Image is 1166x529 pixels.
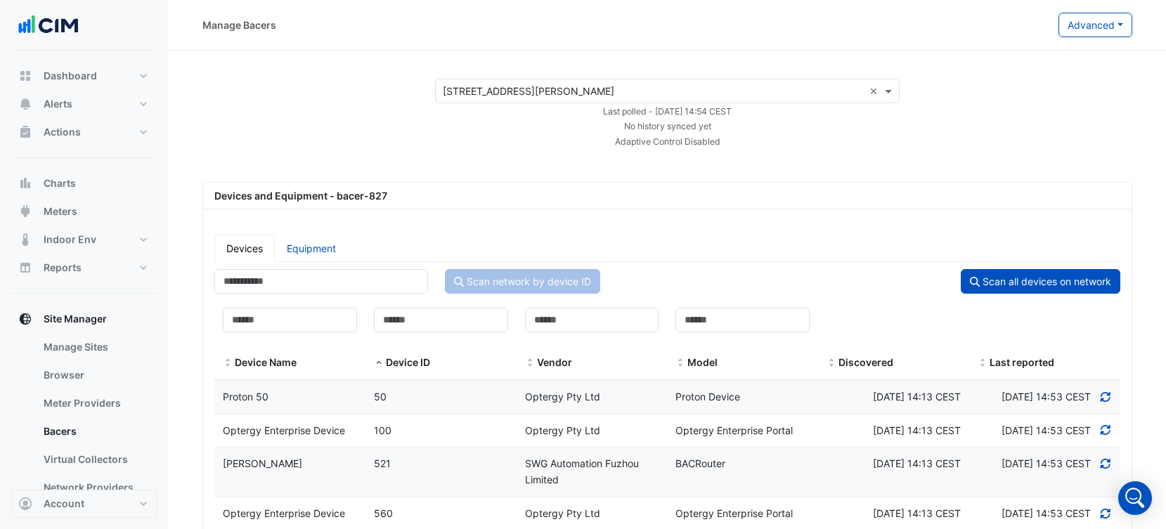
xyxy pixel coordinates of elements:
span: Discovered at [1002,507,1091,519]
button: Actions [11,118,157,146]
a: Devices [214,235,275,262]
span: SWG Automation Fuzhou Limited [525,457,639,485]
span: Optergy Enterprise Portal [675,424,793,436]
span: 521 [374,457,391,469]
span: Mon 22-Sep-2025 21:43 ACST [873,457,961,469]
span: Discovered at [1002,391,1091,403]
small: Adaptive Control Disabled [615,136,720,147]
a: Manage Sites [32,333,157,361]
app-icon: Actions [18,125,32,139]
span: Proton Device [675,391,740,403]
button: Advanced [1058,13,1132,37]
span: Mon 22-Sep-2025 21:43 ACST [873,424,961,436]
app-icon: Alerts [18,97,32,111]
button: Reports [11,254,157,282]
span: Alerts [44,97,72,111]
span: Clear [869,84,881,98]
span: Mon 22-Sep-2025 21:43 ACST [873,507,961,519]
button: Account [11,490,157,518]
span: Actions [44,125,81,139]
span: Proton 50 [223,391,268,403]
span: 100 [374,424,391,436]
span: Discovered at [1002,457,1091,469]
span: Model [687,356,718,368]
span: Device Name [223,358,233,369]
div: Open Intercom Messenger [1118,481,1152,515]
span: Model [675,358,685,369]
a: Refresh [1099,424,1112,436]
button: Dashboard [11,62,157,90]
a: Equipment [275,235,348,262]
span: Optergy Pty Ltd [525,424,600,436]
span: Device ID [386,356,430,368]
small: Mon 22-Sep-2025 22:24 ACST [603,106,732,117]
span: [PERSON_NAME] [223,457,302,469]
app-icon: Dashboard [18,69,32,83]
span: Vendor [537,356,572,368]
small: No history synced yet [624,121,711,131]
button: Meters [11,197,157,226]
span: Discovered [838,356,893,368]
app-icon: Charts [18,176,32,190]
span: Optergy Pty Ltd [525,507,600,519]
app-icon: Indoor Env [18,233,32,247]
span: Discovered at [1002,424,1091,436]
span: Last reported [990,356,1054,368]
span: Discovered [827,358,836,369]
span: Device ID [374,358,384,369]
span: Account [44,497,84,511]
app-icon: Site Manager [18,312,32,326]
app-icon: Reports [18,261,32,275]
span: Device Name [235,356,297,368]
a: Refresh [1099,507,1112,519]
span: Mon 22-Sep-2025 21:43 ACST [873,391,961,403]
span: Meters [44,204,77,218]
span: 50 [374,391,387,403]
button: Site Manager [11,305,157,333]
a: Refresh [1099,457,1112,469]
span: Reports [44,261,82,275]
span: Indoor Env [44,233,96,247]
div: Devices and Equipment - bacer-827 [206,188,1129,203]
span: Optergy Enterprise Portal [675,507,793,519]
span: BACRouter [675,457,725,469]
div: Manage Bacers [202,18,276,32]
span: Dashboard [44,69,97,83]
a: Refresh [1099,391,1112,403]
a: Browser [32,361,157,389]
span: Optergy Pty Ltd [525,391,600,403]
button: Scan all devices on network [961,269,1120,294]
span: Site Manager [44,312,107,326]
a: Network Providers [32,474,157,502]
span: 560 [374,507,393,519]
a: Bacers [32,417,157,445]
button: Indoor Env [11,226,157,254]
a: Virtual Collectors [32,445,157,474]
button: Alerts [11,90,157,118]
span: Optergy Enterprise Device [223,507,345,519]
span: Vendor [525,358,535,369]
span: Optergy Enterprise Device [223,424,345,436]
app-icon: Meters [18,204,32,218]
img: Company Logo [17,11,80,39]
button: Charts [11,169,157,197]
a: Meter Providers [32,389,157,417]
span: Last reported [978,358,987,369]
span: Charts [44,176,76,190]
